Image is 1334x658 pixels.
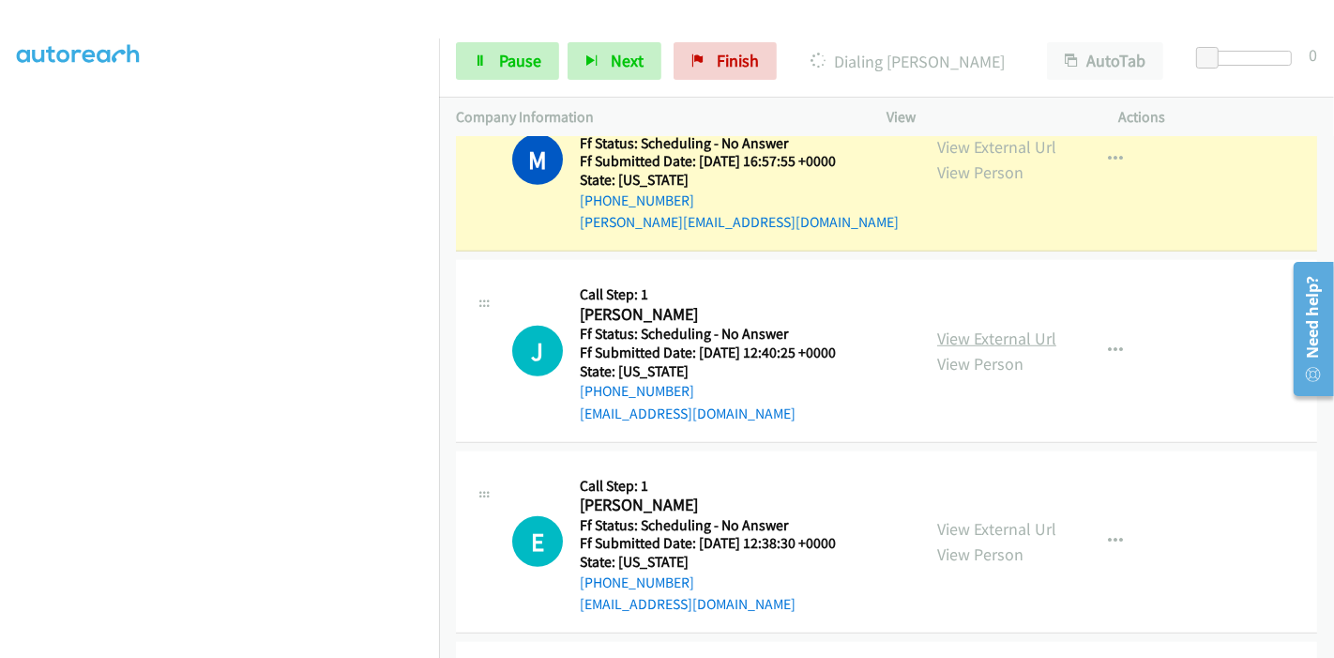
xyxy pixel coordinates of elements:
a: [PHONE_NUMBER] [580,191,694,209]
h5: Ff Status: Scheduling - No Answer [580,134,899,153]
h1: E [512,516,563,567]
h2: [PERSON_NAME] [580,495,859,516]
div: The call is yet to be attempted [512,326,563,376]
p: Actions [1119,106,1318,129]
p: Dialing [PERSON_NAME] [802,49,1013,74]
a: View External Url [937,328,1056,349]
h2: [PERSON_NAME] [580,304,859,326]
a: [PHONE_NUMBER] [580,574,694,591]
h5: State: [US_STATE] [580,171,899,190]
h5: State: [US_STATE] [580,553,859,572]
div: 0 [1309,42,1317,68]
a: [EMAIL_ADDRESS][DOMAIN_NAME] [580,595,796,613]
iframe: Resource Center [1281,254,1334,404]
a: Finish [674,42,777,80]
a: View Person [937,161,1023,183]
span: Pause [499,50,541,71]
h5: Ff Submitted Date: [DATE] 12:40:25 +0000 [580,344,859,362]
a: Pause [456,42,559,80]
a: View External Url [937,136,1056,158]
a: View Person [937,353,1023,375]
h5: Ff Submitted Date: [DATE] 16:57:55 +0000 [580,152,899,171]
a: View External Url [937,518,1056,540]
h1: M [512,134,563,185]
span: Finish [717,50,759,71]
h5: Call Step: 1 [580,477,859,496]
a: [PHONE_NUMBER] [580,382,694,400]
h5: Ff Status: Scheduling - No Answer [580,516,859,535]
button: AutoTab [1047,42,1163,80]
span: Next [611,50,644,71]
h5: Ff Submitted Date: [DATE] 12:38:30 +0000 [580,534,859,553]
button: Next [568,42,661,80]
a: [EMAIL_ADDRESS][DOMAIN_NAME] [580,405,796,422]
p: Company Information [456,106,853,129]
a: View Person [937,543,1023,565]
h1: J [512,326,563,376]
div: Delay between calls (in seconds) [1205,51,1292,66]
h5: Call Step: 1 [580,285,859,304]
a: [PERSON_NAME][EMAIL_ADDRESS][DOMAIN_NAME] [580,213,899,231]
h5: Ff Status: Scheduling - No Answer [580,325,859,344]
div: The call is yet to be attempted [512,516,563,567]
h5: State: [US_STATE] [580,362,859,381]
p: View [887,106,1085,129]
